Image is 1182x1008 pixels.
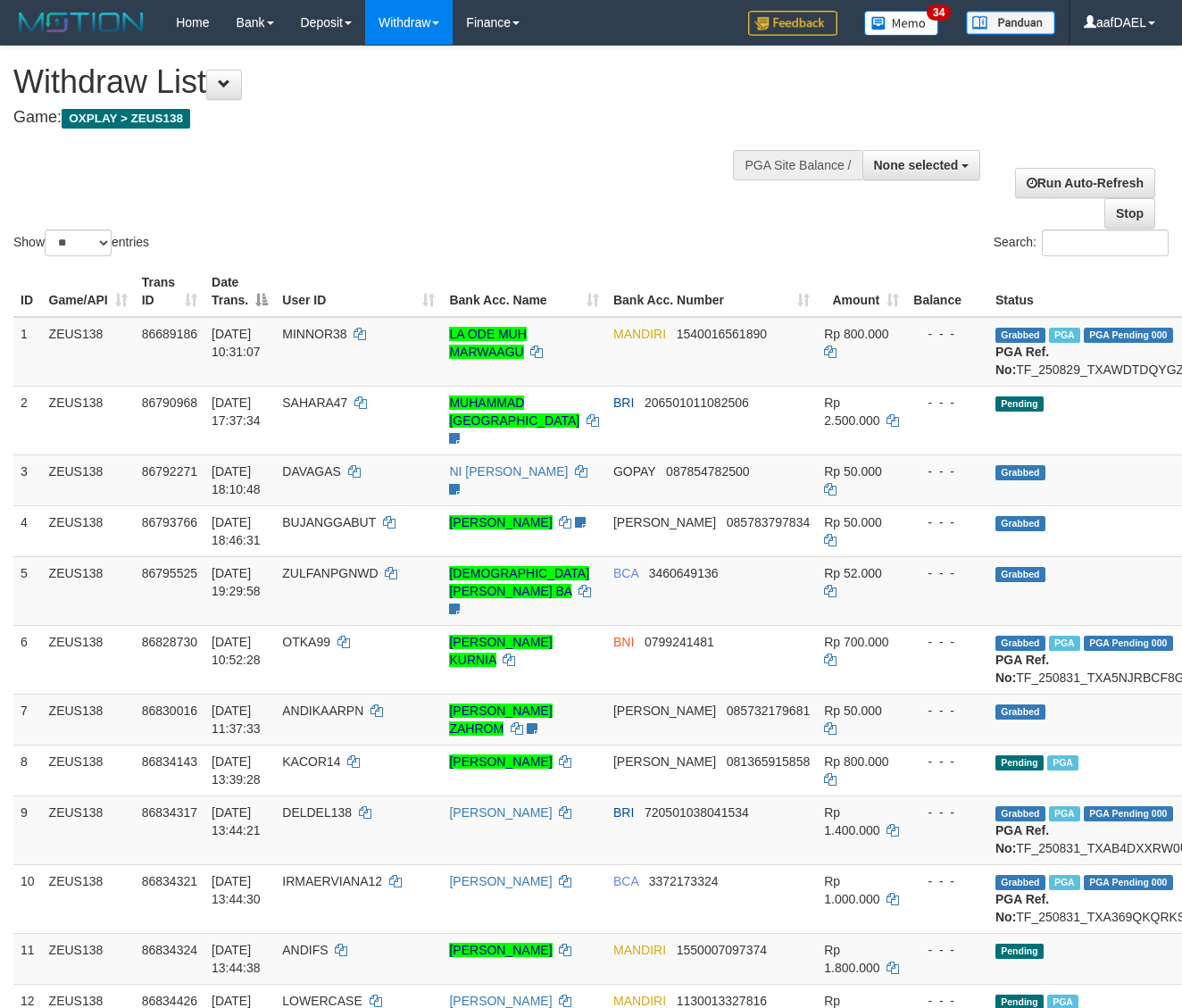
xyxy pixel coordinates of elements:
[282,704,363,718] span: ANDIKAARPN
[282,943,328,957] span: ANDIFS
[449,874,552,888] a: [PERSON_NAME]
[13,64,770,100] h1: Withdraw List
[13,109,770,127] h4: Game:
[142,994,197,1008] span: 86834426
[282,635,330,649] span: OTKA99
[62,109,190,129] span: OXPLAY > ZEUS138
[204,266,275,317] th: Date Trans.: activate to sort column descending
[727,704,810,718] span: Copy 085732179681 to clipboard
[913,702,981,720] div: - - -
[824,396,879,428] span: Rp 2.500.000
[913,804,981,821] div: - - -
[449,943,552,957] a: [PERSON_NAME]
[995,396,1044,412] span: Pending
[995,636,1045,651] span: Grabbed
[913,564,981,582] div: - - -
[613,754,716,769] span: [PERSON_NAME]
[142,515,197,529] span: 86793766
[142,704,197,718] span: 86830016
[995,653,1049,685] b: PGA Ref. No:
[449,805,552,820] a: [PERSON_NAME]
[449,754,552,769] a: [PERSON_NAME]
[142,635,197,649] span: 86828730
[42,796,135,864] td: ZEUS138
[1084,328,1173,343] span: PGA Pending
[42,694,135,745] td: ZEUS138
[995,806,1045,821] span: Grabbed
[282,994,362,1008] span: LOWERCASE
[212,754,261,787] span: [DATE] 13:39:28
[613,566,638,580] span: BCA
[613,704,716,718] span: [PERSON_NAME]
[13,556,42,625] td: 5
[42,505,135,556] td: ZEUS138
[824,566,882,580] span: Rp 52.000
[42,454,135,505] td: ZEUS138
[282,396,347,410] span: SAHARA47
[613,635,634,649] span: BNI
[913,753,981,771] div: - - -
[613,805,634,820] span: BRI
[613,464,655,479] span: GOPAY
[13,317,42,387] td: 1
[282,327,346,341] span: MINNOR38
[13,386,42,454] td: 2
[613,994,666,1008] span: MANDIRI
[13,745,42,796] td: 8
[135,266,204,317] th: Trans ID: activate to sort column ascending
[142,943,197,957] span: 86834324
[282,874,382,888] span: IRMAERVIANA12
[645,805,749,820] span: Copy 720501038041534 to clipboard
[994,229,1169,256] label: Search:
[449,464,568,479] a: NI [PERSON_NAME]
[1049,806,1080,821] span: Marked by aafkaynarin
[275,266,442,317] th: User ID: activate to sort column ascending
[913,462,981,480] div: - - -
[449,635,552,667] a: [PERSON_NAME] KURNIA
[995,567,1045,582] span: Grabbed
[824,635,888,649] span: Rp 700.000
[649,566,719,580] span: Copy 3460649136 to clipboard
[824,464,882,479] span: Rp 50.000
[42,386,135,454] td: ZEUS138
[282,566,378,580] span: ZULFANPGNWD
[824,874,879,906] span: Rp 1.000.000
[13,505,42,556] td: 4
[142,754,197,769] span: 86834143
[42,266,135,317] th: Game/API: activate to sort column ascending
[142,396,197,410] span: 86790968
[282,464,341,479] span: DAVAGAS
[45,229,112,256] select: Showentries
[13,454,42,505] td: 3
[733,150,862,180] div: PGA Site Balance /
[212,704,261,736] span: [DATE] 11:37:33
[212,396,261,428] span: [DATE] 17:37:34
[13,694,42,745] td: 7
[995,704,1045,720] span: Grabbed
[212,943,261,975] span: [DATE] 13:44:38
[862,150,981,180] button: None selected
[282,754,340,769] span: KACOR14
[824,704,882,718] span: Rp 50.000
[913,325,981,343] div: - - -
[927,4,951,21] span: 34
[666,464,749,479] span: Copy 087854782500 to clipboard
[677,327,767,341] span: Copy 1540016561890 to clipboard
[449,994,552,1008] a: [PERSON_NAME]
[645,396,749,410] span: Copy 206501011082506 to clipboard
[212,327,261,359] span: [DATE] 10:31:07
[212,464,261,496] span: [DATE] 18:10:48
[142,327,197,341] span: 86689186
[995,823,1049,855] b: PGA Ref. No:
[824,754,888,769] span: Rp 800.000
[1015,168,1155,198] a: Run Auto-Refresh
[677,994,767,1008] span: Copy 1130013327816 to clipboard
[995,328,1045,343] span: Grabbed
[995,944,1044,959] span: Pending
[1084,806,1173,821] span: PGA Pending
[606,266,817,317] th: Bank Acc. Number: activate to sort column ascending
[913,941,981,959] div: - - -
[677,943,767,957] span: Copy 1550007097374 to clipboard
[13,796,42,864] td: 9
[995,755,1044,771] span: Pending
